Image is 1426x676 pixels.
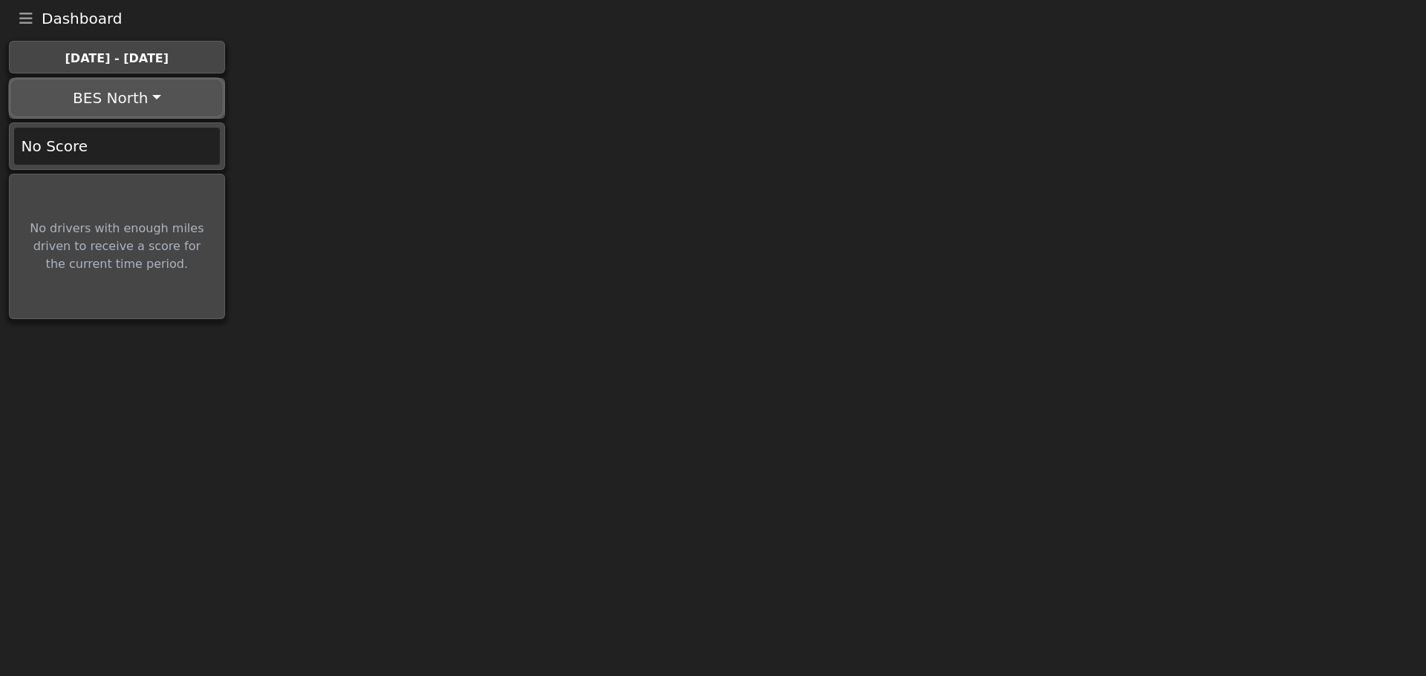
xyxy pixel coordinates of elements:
button: Toggle navigation [10,8,42,29]
div: [DATE] - [DATE] [18,50,215,68]
span: Dashboard [42,11,123,26]
div: No drivers with enough miles driven to receive a score for the current time period. [26,220,208,273]
div: No Score [16,129,118,163]
button: BES North [11,80,222,116]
